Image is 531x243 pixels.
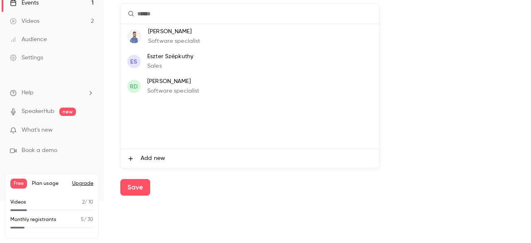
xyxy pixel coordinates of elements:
p: Software specialist [148,37,200,46]
p: [PERSON_NAME] [147,77,200,86]
span: ES [130,57,137,66]
span: Add new [141,154,165,163]
p: Software specialist [147,87,200,96]
span: RD [130,82,138,91]
img: András Sperling [128,30,141,43]
p: Sales [147,62,193,71]
p: Eszter Szépkuthy [147,52,193,61]
p: [PERSON_NAME] [148,27,200,36]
